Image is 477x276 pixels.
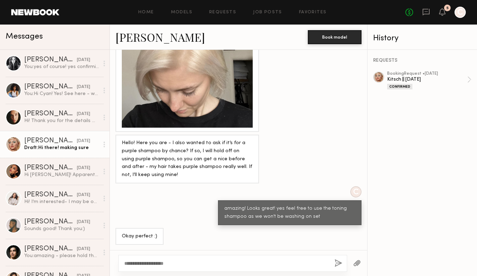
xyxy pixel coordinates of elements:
[387,76,467,83] div: Kitsch || [DATE]
[24,137,77,144] div: [PERSON_NAME]
[455,7,466,18] a: C
[387,72,471,89] a: bookingRequest •[DATE]Kitsch || [DATE]Confirmed
[24,63,99,70] div: You: yes of course! yes confirming you're call time is 9am
[122,139,253,180] div: Hello! Here you are - I also wanted to ask if it’s for a purple shampoo by chance? If so, I will ...
[24,218,77,225] div: [PERSON_NAME]
[122,233,157,241] div: Okay perfect :)
[24,90,99,97] div: You: Hi Cyan! Yes! See here - we'll see you at 8am at [GEOGRAPHIC_DATA]
[24,164,77,171] div: [PERSON_NAME]
[24,245,77,253] div: [PERSON_NAME]
[77,111,90,117] div: [DATE]
[446,6,449,10] div: 5
[387,84,412,89] div: Confirmed
[224,205,355,221] div: amazing! Looks great! yes feel free to use the toning shampoo as we won't be washing on set
[77,165,90,171] div: [DATE]
[6,33,43,41] span: Messages
[387,72,467,76] div: booking Request • [DATE]
[24,225,99,232] div: Sounds good! Thank you:)
[24,144,99,151] div: Draft: Hi there! making sure
[77,192,90,198] div: [DATE]
[24,253,99,259] div: You: amazing - please hold the day for us - we'll reach out with scheduling shortly
[115,29,205,45] a: [PERSON_NAME]
[373,34,471,42] div: History
[24,83,77,90] div: [PERSON_NAME]
[373,58,471,63] div: REQUESTS
[24,198,99,205] div: Hi! I’m interested- I may be out of town - I will find out [DATE]. What’s the rate and usage for ...
[77,57,90,63] div: [DATE]
[138,10,154,15] a: Home
[77,246,90,253] div: [DATE]
[24,56,77,63] div: [PERSON_NAME]
[299,10,327,15] a: Favorites
[77,138,90,144] div: [DATE]
[253,10,282,15] a: Job Posts
[308,34,362,40] a: Book model
[308,30,362,44] button: Book model
[24,110,77,117] div: [PERSON_NAME]
[24,117,99,124] div: Hi! Thank you for the details ✨ Got it If there’s 2% lactose-free milk, that would be perfect. Th...
[209,10,236,15] a: Requests
[77,84,90,90] div: [DATE]
[171,10,192,15] a: Models
[24,191,77,198] div: [PERSON_NAME]
[77,219,90,225] div: [DATE]
[24,171,99,178] div: Hi [PERSON_NAME]! Apparently I had my notifications off, my apologies. Are you still looking to s...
